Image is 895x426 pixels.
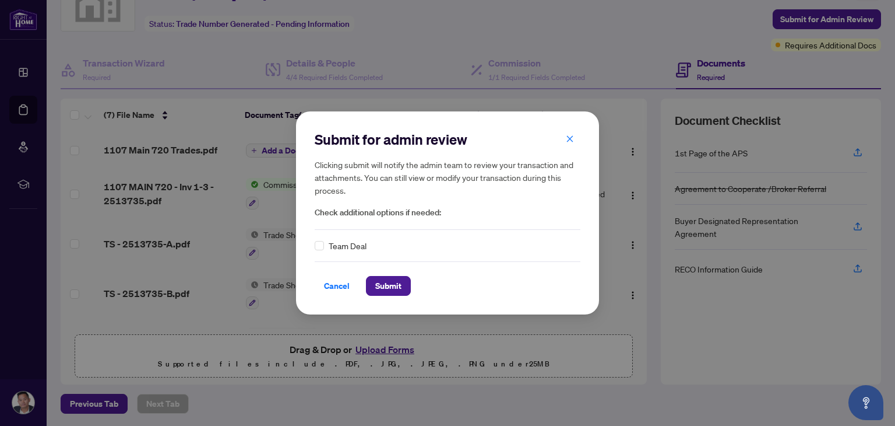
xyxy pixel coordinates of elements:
[315,130,580,149] h2: Submit for admin review
[315,158,580,197] h5: Clicking submit will notify the admin team to review your transaction and attachments. You can st...
[566,135,574,143] span: close
[329,239,367,252] span: Team Deal
[375,277,401,295] span: Submit
[324,277,350,295] span: Cancel
[848,385,883,420] button: Open asap
[366,276,411,296] button: Submit
[315,206,580,219] span: Check additional options if needed:
[315,276,359,296] button: Cancel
